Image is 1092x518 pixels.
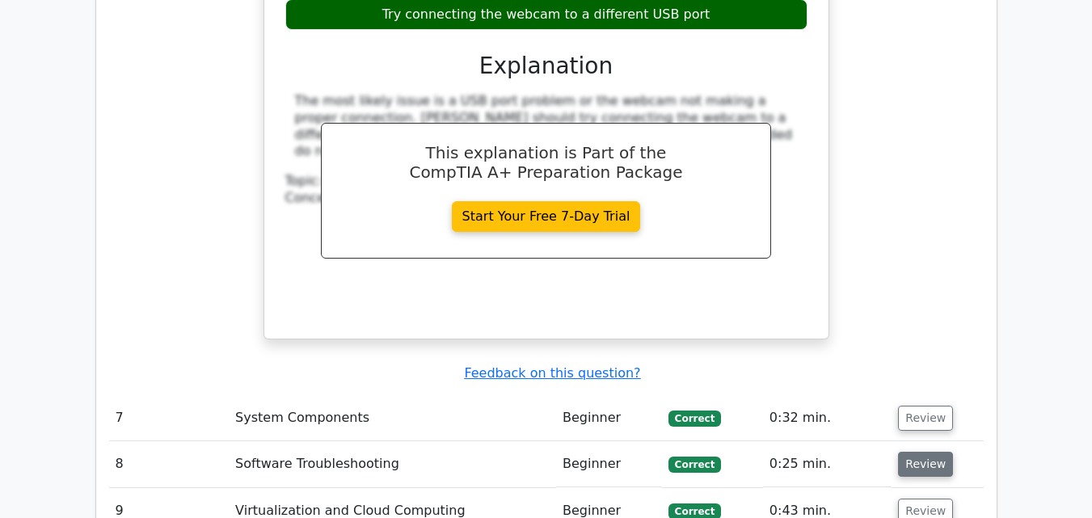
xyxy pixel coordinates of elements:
[763,395,892,441] td: 0:32 min.
[109,441,230,487] td: 8
[452,201,641,232] a: Start Your Free 7-Day Trial
[763,441,892,487] td: 0:25 min.
[285,190,807,207] div: Concept:
[285,173,807,190] div: Topic:
[668,411,721,427] span: Correct
[295,53,798,80] h3: Explanation
[464,365,640,381] a: Feedback on this question?
[229,441,556,487] td: Software Troubleshooting
[556,441,662,487] td: Beginner
[898,452,953,477] button: Review
[898,406,953,431] button: Review
[109,395,230,441] td: 7
[295,93,798,160] div: The most likely issue is a USB port problem or the webcam not making a proper connection. [PERSON...
[556,395,662,441] td: Beginner
[229,395,556,441] td: System Components
[668,457,721,473] span: Correct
